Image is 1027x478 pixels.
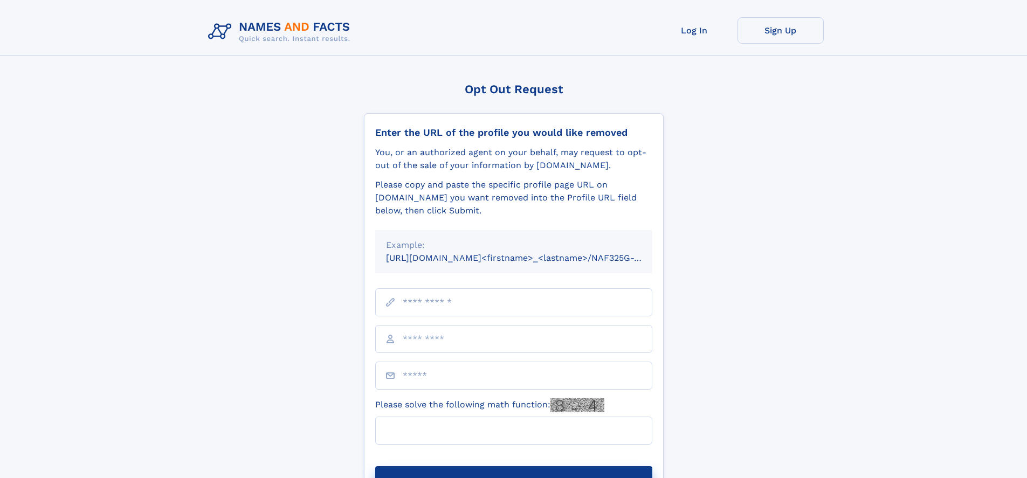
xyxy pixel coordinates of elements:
[375,178,652,217] div: Please copy and paste the specific profile page URL on [DOMAIN_NAME] you want removed into the Pr...
[651,17,737,44] a: Log In
[204,17,359,46] img: Logo Names and Facts
[386,239,642,252] div: Example:
[737,17,824,44] a: Sign Up
[375,398,604,412] label: Please solve the following math function:
[375,127,652,138] div: Enter the URL of the profile you would like removed
[364,82,664,96] div: Opt Out Request
[386,253,673,263] small: [URL][DOMAIN_NAME]<firstname>_<lastname>/NAF325G-xxxxxxxx
[375,146,652,172] div: You, or an authorized agent on your behalf, may request to opt-out of the sale of your informatio...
